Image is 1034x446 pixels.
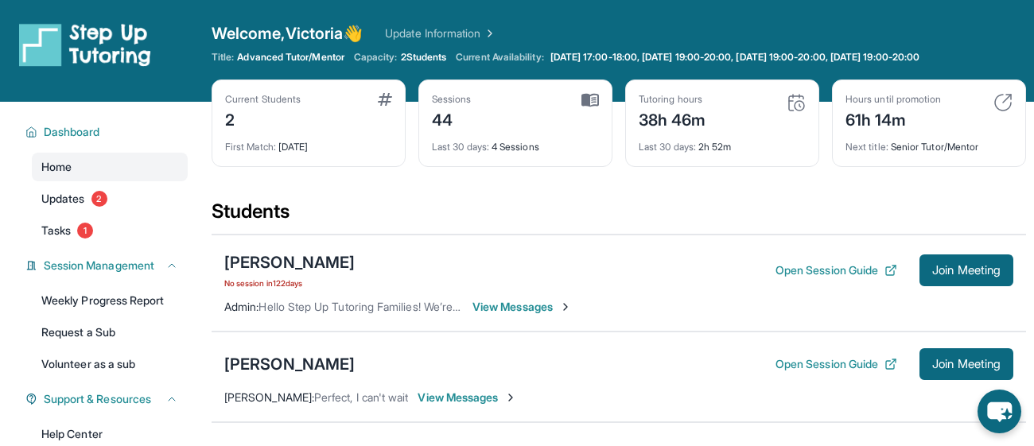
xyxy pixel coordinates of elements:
[401,51,447,64] span: 2 Students
[978,390,1021,433] button: chat-button
[91,191,107,207] span: 2
[314,390,408,404] span: Perfect, I can't wait
[581,93,599,107] img: card
[225,93,301,106] div: Current Students
[845,141,888,153] span: Next title :
[224,300,258,313] span: Admin :
[237,51,344,64] span: Advanced Tutor/Mentor
[224,277,355,289] span: No session in 122 days
[845,106,941,131] div: 61h 14m
[432,131,599,153] div: 4 Sessions
[212,51,234,64] span: Title:
[845,93,941,106] div: Hours until promotion
[639,93,706,106] div: Tutoring hours
[639,141,696,153] span: Last 30 days :
[225,141,276,153] span: First Match :
[559,301,572,313] img: Chevron-Right
[41,159,72,175] span: Home
[225,131,392,153] div: [DATE]
[32,286,188,315] a: Weekly Progress Report
[212,199,1026,234] div: Students
[432,141,489,153] span: Last 30 days :
[993,93,1013,112] img: card
[212,22,363,45] span: Welcome, Victoria 👋
[932,266,1001,275] span: Join Meeting
[44,124,100,140] span: Dashboard
[225,106,301,131] div: 2
[224,353,355,375] div: [PERSON_NAME]
[378,93,392,106] img: card
[385,25,496,41] a: Update Information
[932,359,1001,369] span: Join Meeting
[32,216,188,245] a: Tasks1
[547,51,923,64] a: [DATE] 17:00-18:00, [DATE] 19:00-20:00, [DATE] 19:00-20:00, [DATE] 19:00-20:00
[224,251,355,273] div: [PERSON_NAME]
[787,93,806,112] img: card
[32,184,188,213] a: Updates2
[41,191,85,207] span: Updates
[354,51,398,64] span: Capacity:
[37,124,178,140] button: Dashboard
[919,348,1013,380] button: Join Meeting
[19,22,151,67] img: logo
[432,93,472,106] div: Sessions
[775,356,897,372] button: Open Session Guide
[639,131,806,153] div: 2h 52m
[32,153,188,181] a: Home
[550,51,919,64] span: [DATE] 17:00-18:00, [DATE] 19:00-20:00, [DATE] 19:00-20:00, [DATE] 19:00-20:00
[919,254,1013,286] button: Join Meeting
[224,390,314,404] span: [PERSON_NAME] :
[32,350,188,378] a: Volunteer as a sub
[44,391,151,407] span: Support & Resources
[480,25,496,41] img: Chevron Right
[456,51,543,64] span: Current Availability:
[77,223,93,239] span: 1
[639,106,706,131] div: 38h 46m
[845,131,1013,153] div: Senior Tutor/Mentor
[32,318,188,347] a: Request a Sub
[418,390,517,405] span: View Messages
[37,258,178,273] button: Session Management
[472,299,572,315] span: View Messages
[44,258,154,273] span: Session Management
[37,391,178,407] button: Support & Resources
[41,223,71,239] span: Tasks
[432,106,472,131] div: 44
[504,391,517,404] img: Chevron-Right
[775,262,897,278] button: Open Session Guide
